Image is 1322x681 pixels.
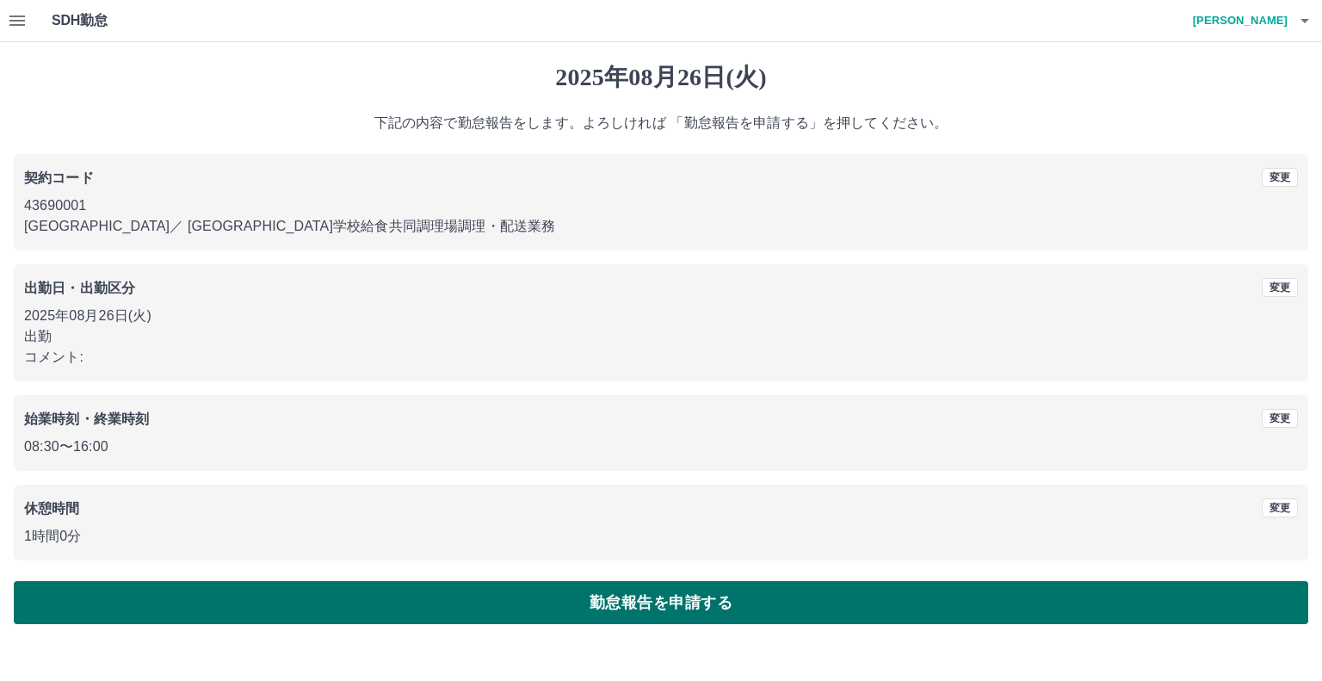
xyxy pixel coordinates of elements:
[24,347,1298,368] p: コメント:
[24,306,1298,326] p: 2025年08月26日(火)
[1262,409,1298,428] button: 変更
[24,501,80,516] b: 休憩時間
[24,195,1298,216] p: 43690001
[24,326,1298,347] p: 出勤
[24,216,1298,237] p: [GEOGRAPHIC_DATA] ／ [GEOGRAPHIC_DATA]学校給食共同調理場調理・配送業務
[1262,168,1298,187] button: 変更
[14,113,1308,133] p: 下記の内容で勤怠報告をします。よろしければ 「勤怠報告を申請する」を押してください。
[24,526,1298,547] p: 1時間0分
[24,170,94,185] b: 契約コード
[1262,498,1298,517] button: 変更
[1262,278,1298,297] button: 変更
[14,63,1308,92] h1: 2025年08月26日(火)
[24,281,135,295] b: 出勤日・出勤区分
[14,581,1308,624] button: 勤怠報告を申請する
[24,436,1298,457] p: 08:30 〜 16:00
[24,412,149,426] b: 始業時刻・終業時刻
